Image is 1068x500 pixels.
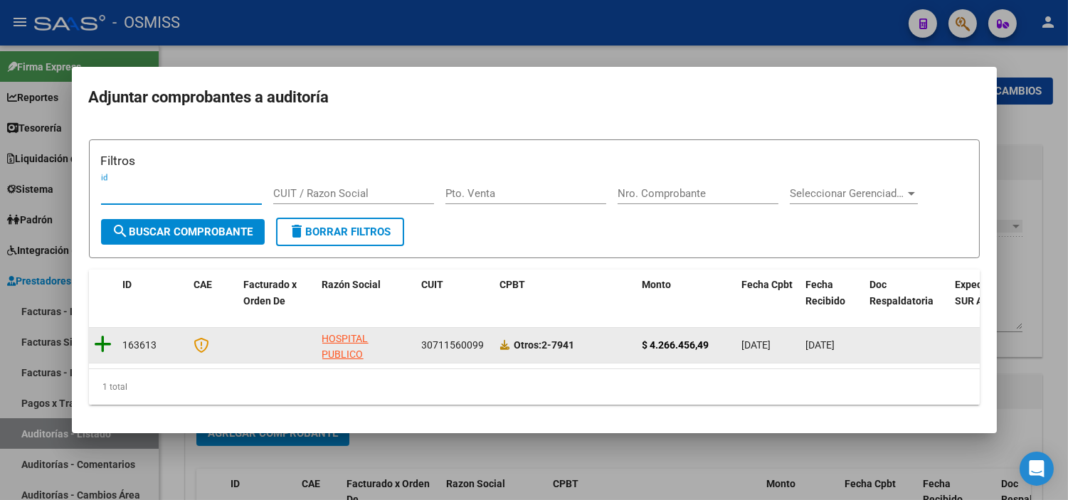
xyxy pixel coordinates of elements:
[742,279,793,290] span: Fecha Cpbt
[643,339,709,351] strong: $ 4.266.456,49
[422,279,444,290] span: CUIT
[112,225,253,238] span: Buscar Comprobante
[123,339,157,351] span: 163613
[736,270,800,317] datatable-header-cell: Fecha Cpbt
[89,84,980,111] h2: Adjuntar comprobantes a auditoría
[416,270,495,317] datatable-header-cell: CUIT
[500,279,526,290] span: CPBT
[956,279,1019,307] span: Expediente SUR Asociado
[514,339,542,351] span: Otros:
[238,270,317,317] datatable-header-cell: Facturado x Orden De
[194,279,213,290] span: CAE
[950,270,1028,317] datatable-header-cell: Expediente SUR Asociado
[322,333,389,425] span: HOSPITAL PUBLICO MATERNO INFANTIL SOCIEDAD DEL ESTADO
[514,339,575,351] strong: 2-7941
[643,279,672,290] span: Monto
[112,223,129,240] mat-icon: search
[89,369,980,405] div: 1 total
[742,339,771,351] span: [DATE]
[865,270,950,317] datatable-header-cell: Doc Respaldatoria
[800,270,865,317] datatable-header-cell: Fecha Recibido
[289,223,306,240] mat-icon: delete
[422,339,485,351] span: 30711560099
[870,279,934,307] span: Doc Respaldatoria
[317,270,416,317] datatable-header-cell: Razón Social
[806,279,846,307] span: Fecha Recibido
[1020,452,1054,486] div: Open Intercom Messenger
[289,225,391,238] span: Borrar Filtros
[101,219,265,245] button: Buscar Comprobante
[117,270,189,317] datatable-header-cell: ID
[806,339,835,351] span: [DATE]
[244,279,297,307] span: Facturado x Orden De
[189,270,238,317] datatable-header-cell: CAE
[322,279,381,290] span: Razón Social
[276,218,404,246] button: Borrar Filtros
[637,270,736,317] datatable-header-cell: Monto
[790,187,905,200] span: Seleccionar Gerenciador
[495,270,637,317] datatable-header-cell: CPBT
[123,279,132,290] span: ID
[101,151,968,170] h3: Filtros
